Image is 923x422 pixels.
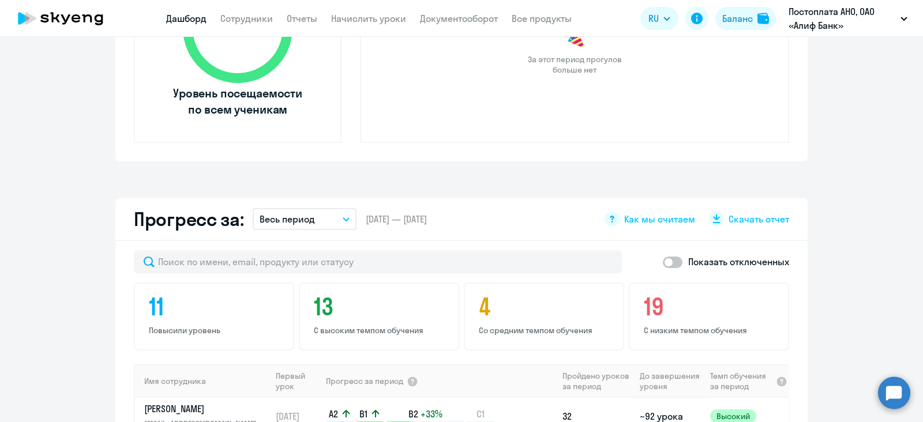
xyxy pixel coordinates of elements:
[408,408,418,420] span: B2
[331,13,406,24] a: Начислить уроки
[729,213,789,225] span: Скачать отчет
[421,408,442,420] span: +33%
[558,364,635,398] th: Пройдено уроков за период
[134,208,243,231] h2: Прогресс за:
[635,364,705,398] th: До завершения уровня
[271,364,325,398] th: Первый урок
[144,402,263,415] p: [PERSON_NAME]
[253,208,357,230] button: Весь период
[688,255,789,269] p: Показать отключенных
[526,54,623,75] span: За этот период прогулов больше нет
[149,293,283,321] h4: 11
[359,408,367,420] span: B1
[722,12,753,25] div: Баланс
[789,5,896,32] p: Постоплата АНО, ОАО «Алиф Банк»
[624,213,695,225] span: Как мы считаем
[783,5,913,32] button: Постоплата АНО, ОАО «Алиф Банк»
[220,13,273,24] a: Сотрудники
[134,250,622,273] input: Поиск по имени, email, продукту или статусу
[366,213,427,225] span: [DATE] — [DATE]
[563,27,586,50] img: congrats
[149,325,283,336] p: Повысили уровень
[135,364,271,398] th: Имя сотрудника
[715,7,776,30] button: Балансbalance
[648,12,659,25] span: RU
[512,13,572,24] a: Все продукты
[757,13,769,24] img: balance
[171,14,304,42] span: 84 %
[476,408,485,420] span: C1
[644,293,778,321] h4: 19
[314,293,448,321] h4: 13
[314,325,448,336] p: С высоким темпом обучения
[640,7,678,30] button: RU
[644,325,778,336] p: С низким темпом обучения
[710,371,772,391] span: Темп обучения за период
[287,13,317,24] a: Отчеты
[260,212,315,226] p: Весь период
[166,13,207,24] a: Дашборд
[171,85,304,118] span: Уровень посещаемости по всем ученикам
[420,13,498,24] a: Документооборот
[326,376,403,386] span: Прогресс за период
[479,293,613,321] h4: 4
[329,408,338,420] span: A2
[479,325,613,336] p: Со средним темпом обучения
